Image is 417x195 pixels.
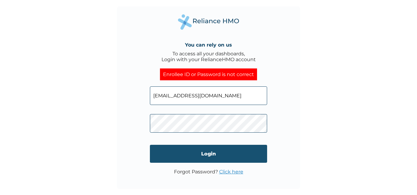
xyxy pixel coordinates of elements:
img: Reliance Health's Logo [178,14,239,30]
input: Login [150,145,267,163]
div: Enrollee ID or Password is not correct [160,68,257,80]
p: Forgot Password? [174,169,243,175]
a: Click here [219,169,243,175]
input: Email address or HMO ID [150,86,267,105]
h4: You can rely on us [185,42,232,48]
div: To access all your dashboards, Login with your RelianceHMO account [161,51,256,62]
